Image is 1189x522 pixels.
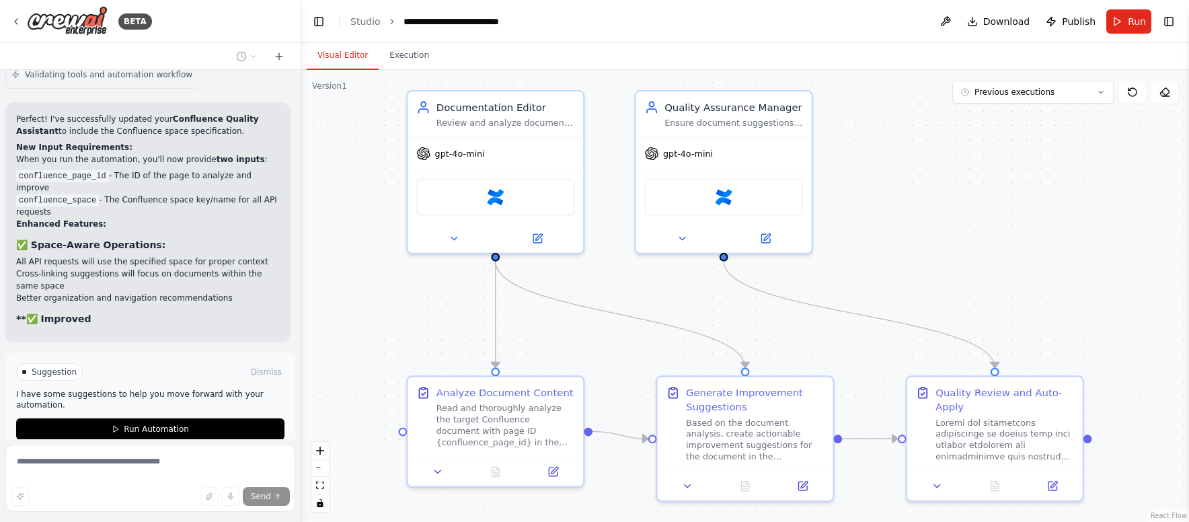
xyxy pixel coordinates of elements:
[118,13,152,30] div: BETA
[16,389,284,410] p: I have some suggestions to help you move forward with your automation.
[436,385,574,400] div: Analyze Document Content
[251,491,271,502] span: Send
[243,487,290,506] button: Send
[200,487,219,506] button: Upload files
[217,155,265,164] strong: two inputs
[635,90,813,254] div: Quality Assurance ManagerEnsure document suggestions meet quality standards and provide comprehen...
[221,487,240,506] button: Click to speak your automation idea
[307,42,379,70] button: Visual Editor
[16,194,99,207] code: confluence_space
[311,477,329,494] button: fit view
[311,442,329,512] div: React Flow controls
[842,432,898,446] g: Edge from 7dd55455-c186-48f8-8c54-cf3f557fbc42 to 5f39e7f8-3141-4bb1-b675-2dc09c39144c
[1106,9,1151,34] button: Run
[311,459,329,477] button: zoom out
[529,463,578,480] button: Open in side panel
[592,424,648,446] g: Edge from 3ad870ea-7f8a-4270-b924-082ce05a6796 to 7dd55455-c186-48f8-8c54-cf3f557fbc42
[32,367,77,377] span: Suggestion
[311,494,329,512] button: toggle interactivity
[16,239,165,250] strong: ✅ Space-Aware Operations:
[497,230,578,247] button: Open in side panel
[436,117,575,128] div: Review and analyze documents to identify areas for improvement in clarity, consistency, formattin...
[964,478,1025,494] button: No output available
[406,375,584,488] div: Analyze Document ContentRead and thoroughly analyze the target Confluence document with page ID {...
[1151,512,1187,519] a: React Flow attribution
[124,424,189,435] span: Run Automation
[25,69,192,80] span: Validating tools and automation workflow
[962,9,1036,34] button: Download
[1040,9,1101,34] button: Publish
[16,194,279,218] li: - The Confluence space key/name for all API requests
[16,170,109,182] code: confluence_page_id
[16,153,279,165] p: When you run the automation, you'll now provide :
[309,12,328,31] button: Hide left sidebar
[11,487,30,506] button: Improve this prompt
[663,148,713,159] span: gpt-4o-mini
[952,81,1114,104] button: Previous executions
[16,292,279,304] li: Better organization and navigation recommendations
[715,478,775,494] button: No output available
[664,100,803,114] div: Quality Assurance Manager
[935,385,1074,414] div: Quality Review and Auto-Apply
[248,365,284,379] button: Dismiss
[436,403,575,449] div: Read and thoroughly analyze the target Confluence document with page ID {confluence_page_id} in t...
[725,230,806,247] button: Open in side panel
[311,442,329,459] button: zoom in
[1028,478,1077,494] button: Open in side panel
[935,417,1074,463] div: Loremi dol sitametcons adipiscinge se doeius temp inci utlabor etdolorem ali enimadminimve quis n...
[16,219,106,229] strong: Enhanced Features:
[16,312,279,326] h3: **✅ Improved
[16,113,279,137] p: Perfect! I've successfully updated your to include the Confluence space specification.
[1062,15,1096,28] span: Publish
[268,48,290,65] button: Start a new chat
[983,15,1030,28] span: Download
[686,385,824,414] div: Generate Improvement Suggestions
[465,463,526,480] button: No output available
[664,117,803,128] div: Ensure document suggestions meet quality standards and provide comprehensive review of proposed c...
[488,262,502,368] g: Edge from 3e515de4-baa1-4fc1-b18c-cc83835b41df to 3ad870ea-7f8a-4270-b924-082ce05a6796
[406,90,584,254] div: Documentation EditorReview and analyze documents to identify areas for improvement in clarity, co...
[16,143,132,152] strong: New Input Requirements:
[312,81,347,91] div: Version 1
[379,42,440,70] button: Execution
[231,48,263,65] button: Switch to previous chat
[435,148,485,159] span: gpt-4o-mini
[717,262,1002,368] g: Edge from 91233c2e-7558-4895-8e0c-21e9e092e3fe to 5f39e7f8-3141-4bb1-b675-2dc09c39144c
[1128,15,1146,28] span: Run
[27,6,108,36] img: Logo
[436,100,575,114] div: Documentation Editor
[906,375,1084,502] div: Quality Review and Auto-ApplyLoremi dol sitametcons adipiscinge se doeius temp inci utlabor etdol...
[656,375,834,502] div: Generate Improvement SuggestionsBased on the document analysis, create actionable improvement sug...
[974,87,1054,98] span: Previous executions
[16,268,279,292] li: Cross-linking suggestions will focus on documents within the same space
[1159,12,1178,31] button: Show right sidebar
[350,15,531,28] nav: breadcrumb
[686,417,824,463] div: Based on the document analysis, create actionable improvement suggestions for the document in the...
[350,16,381,27] a: Studio
[488,262,752,368] g: Edge from 3e515de4-baa1-4fc1-b18c-cc83835b41df to 7dd55455-c186-48f8-8c54-cf3f557fbc42
[16,170,279,194] li: - The ID of the page to analyze and improve
[487,188,504,205] img: Confluence
[16,114,259,136] strong: Confluence Quality Assistant
[16,418,284,440] button: Run Automation
[16,256,279,268] li: All API requests will use the specified space for proper context
[715,188,732,205] img: Confluence
[778,478,827,494] button: Open in side panel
